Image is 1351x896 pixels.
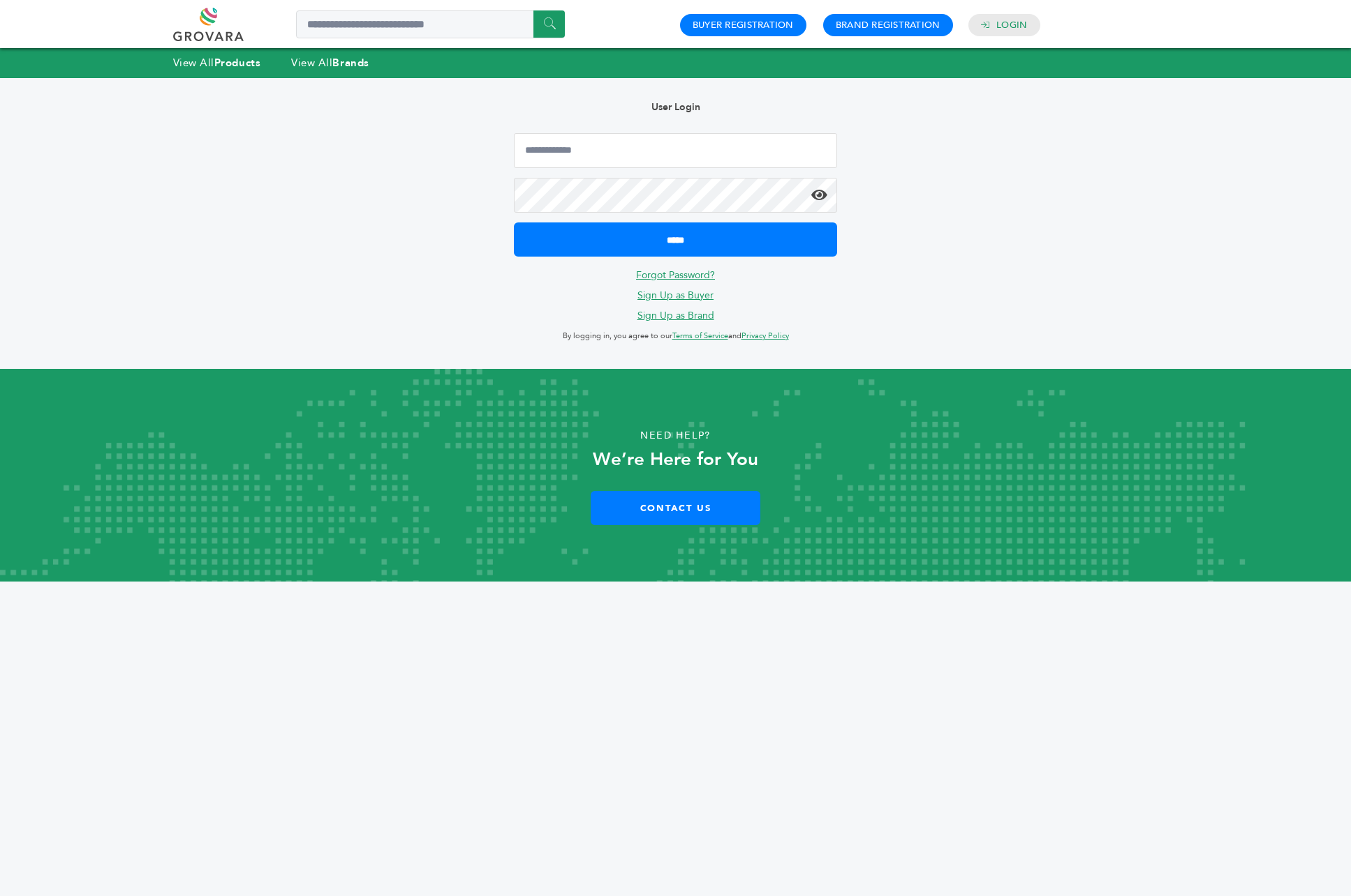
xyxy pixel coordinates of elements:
[514,133,838,168] input: Email Address
[173,56,261,70] a: View AllProducts
[637,289,714,302] a: Sign Up as Buyer
[741,331,789,341] a: Privacy Policy
[291,56,369,70] a: View AllBrands
[514,328,838,344] p: By logging in, you agree to our and
[836,19,940,31] a: Brand Registration
[996,19,1027,31] a: Login
[214,56,260,70] strong: Products
[651,100,700,114] b: User Login
[636,268,715,282] a: Forgot Password?
[693,19,794,31] a: Buyer Registration
[514,178,838,213] input: Password
[332,56,369,70] strong: Brands
[591,491,760,525] a: Contact Us
[68,425,1284,446] p: Need Help?
[672,331,728,341] a: Terms of Service
[637,309,714,322] a: Sign Up as Brand
[593,447,758,472] strong: We’re Here for You
[296,10,565,38] input: Search a product or brand...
